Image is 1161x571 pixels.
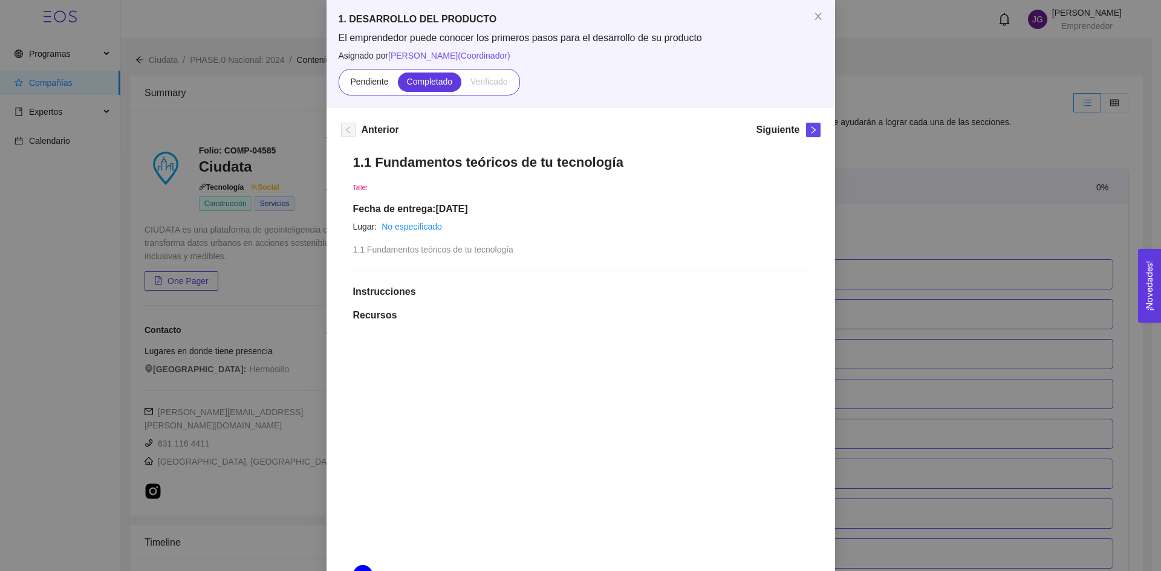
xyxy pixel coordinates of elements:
[388,51,510,60] span: [PERSON_NAME] ( Coordinador )
[362,123,399,137] h5: Anterior
[339,31,823,45] span: El emprendedor puede conocer los primeros pasos para el desarrollo de su producto
[353,286,808,298] h1: Instrucciones
[341,123,356,137] button: left
[807,126,820,134] span: right
[382,222,442,231] a: No especificado
[470,77,507,86] span: Verificado
[407,77,453,86] span: Completado
[353,184,368,191] span: Taller
[353,203,808,215] h1: Fecha de entrega: [DATE]
[1138,249,1161,323] button: Open Feedback Widget
[806,123,821,137] button: right
[353,220,377,233] article: Lugar:
[813,11,823,21] span: close
[387,335,774,553] iframe: 01 Raime Fundamentos Teoricos de la Tecnologia
[339,12,823,27] h5: 1. DESARROLLO DEL PRODUCTO
[756,123,799,137] h5: Siguiente
[339,49,823,62] span: Asignado por
[353,309,808,321] h1: Recursos
[353,154,808,170] h1: 1.1 Fundamentos teóricos de tu tecnología
[353,245,513,254] span: 1.1 Fundamentos teóricos de tu tecnología
[350,77,388,86] span: Pendiente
